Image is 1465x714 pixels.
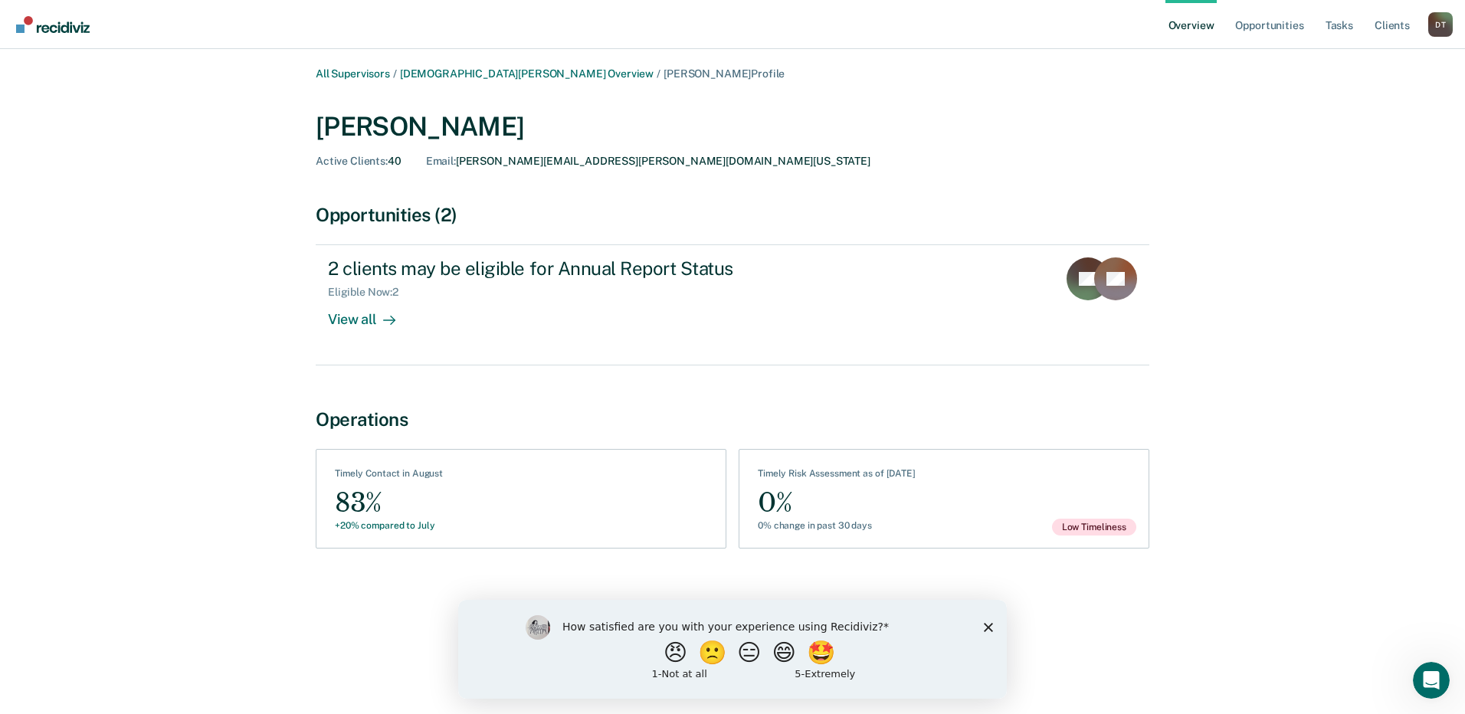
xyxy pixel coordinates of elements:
button: Profile dropdown button [1428,12,1453,37]
a: All Supervisors [316,67,390,80]
span: Low Timeliness [1052,519,1136,535]
div: [PERSON_NAME] [316,111,1149,142]
a: [DEMOGRAPHIC_DATA][PERSON_NAME] Overview [400,67,654,80]
div: 2 clients may be eligible for Annual Report Status [328,257,866,280]
span: Email : [426,155,456,167]
div: Opportunities (2) [316,204,1149,226]
div: View all [328,299,414,329]
div: Eligible Now : 2 [328,286,411,299]
a: 2 clients may be eligible for Annual Report StatusEligible Now:2View all [316,244,1149,365]
span: [PERSON_NAME] Profile [664,67,785,80]
iframe: Survey by Kim from Recidiviz [458,600,1007,699]
div: [PERSON_NAME][EMAIL_ADDRESS][PERSON_NAME][DOMAIN_NAME][US_STATE] [426,155,870,168]
img: Recidiviz [16,16,90,33]
div: +20% compared to July [335,520,443,531]
iframe: Intercom live chat [1413,662,1450,699]
span: / [390,67,400,80]
div: Timely Risk Assessment as of [DATE] [758,468,916,485]
div: Operations [316,408,1149,431]
div: Timely Contact in August [335,468,443,485]
span: Active Clients : [316,155,388,167]
div: 83% [335,486,443,520]
div: D T [1428,12,1453,37]
div: 0% change in past 30 days [758,520,916,531]
div: 40 [316,155,401,168]
div: 0% [758,486,916,520]
span: / [654,67,664,80]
